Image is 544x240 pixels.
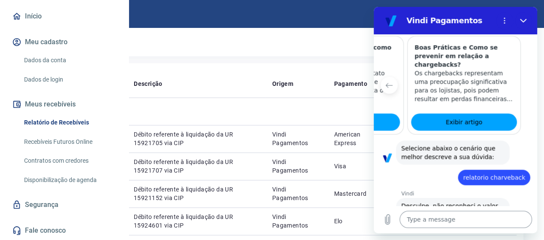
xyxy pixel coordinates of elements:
[272,158,320,175] p: Vindi Pagamentos
[272,79,293,88] p: Origem
[134,185,258,202] p: Débito referente à liquidação da UR 15921152 via CIP
[21,133,118,151] a: Recebíveis Futuros Online
[334,162,379,170] p: Visa
[21,152,118,170] a: Contratos com credores
[21,71,118,88] a: Dados de login
[10,195,118,214] a: Segurança
[374,7,537,233] iframe: Messaging window
[272,130,320,147] p: Vindi Pagamentos
[134,130,258,147] p: Débito referente à liquidação da UR 15921705 via CIP
[334,217,379,225] p: Elo
[503,6,534,22] button: Sair
[10,33,118,52] button: Meu cadastro
[21,114,118,131] a: Relatório de Recebíveis
[334,79,367,88] p: Pagamento
[21,171,118,189] a: Disponibilização de agenda
[272,213,320,230] p: Vindi Pagamentos
[10,95,118,114] button: Meus recebíveis
[334,130,379,147] p: American Express
[134,213,258,230] p: Débito referente à liquidação da UR 15924601 via CIP
[134,158,258,175] p: Débito referente à liquidação da UR 15921707 via CIP
[334,189,379,198] p: Mastercard
[21,52,118,69] a: Dados da conta
[10,7,118,26] a: Início
[10,221,118,240] a: Fale conosco
[272,185,320,202] p: Vindi Pagamentos
[134,79,163,88] p: Descrição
